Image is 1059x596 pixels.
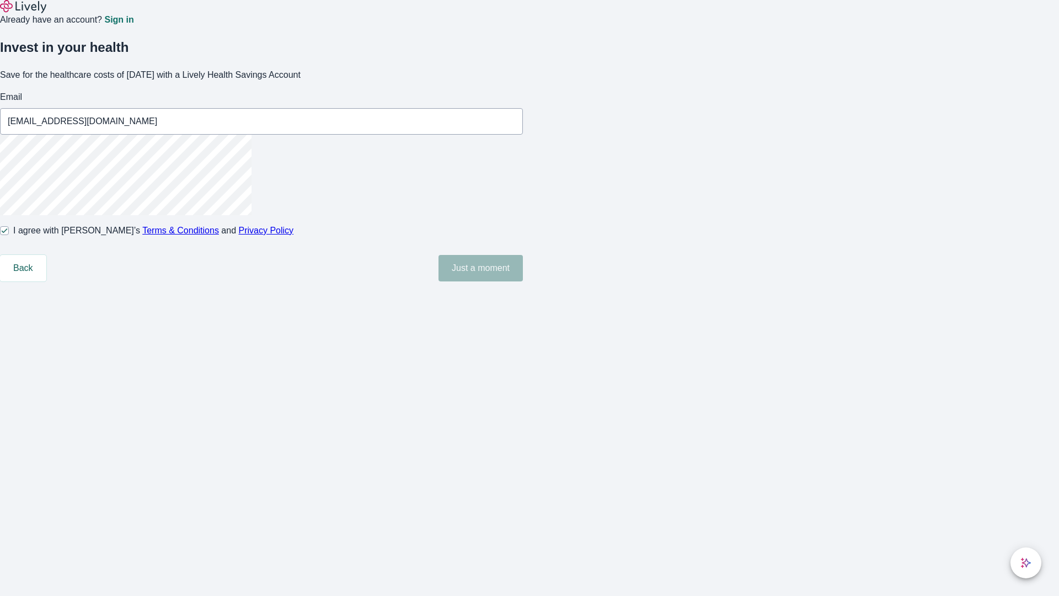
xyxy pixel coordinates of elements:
[142,226,219,235] a: Terms & Conditions
[239,226,294,235] a: Privacy Policy
[13,224,293,237] span: I agree with [PERSON_NAME]’s and
[1010,547,1041,578] button: chat
[1020,557,1031,568] svg: Lively AI Assistant
[104,15,133,24] a: Sign in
